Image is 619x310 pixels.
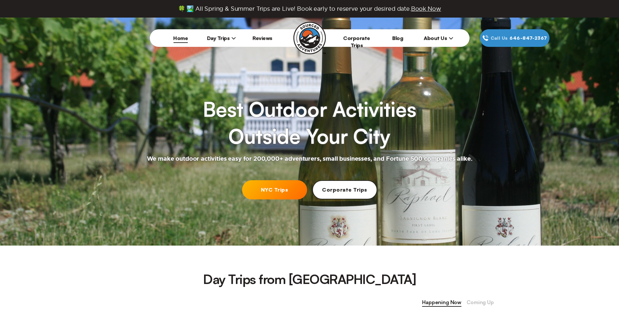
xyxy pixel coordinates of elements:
[422,298,461,307] span: Happening Now
[178,5,441,12] span: 🍀 🏞️ All Spring & Summer Trips are Live! Book early to reserve your desired date.
[173,35,188,41] a: Home
[467,298,494,307] span: Coming Up
[343,35,370,48] a: Corporate Trips
[252,35,272,41] a: Reviews
[489,34,510,42] span: Call Us
[480,29,549,47] a: Call Us646‍-847‍-2367
[424,35,453,41] span: About Us
[312,180,377,199] a: Corporate Trips
[392,35,403,41] a: Blog
[207,35,236,41] span: Day Trips
[203,96,416,150] h1: Best Outdoor Activities Outside Your City
[411,6,441,12] span: Book Now
[509,34,547,42] span: 646‍-847‍-2367
[293,22,326,54] img: Sourced Adventures company logo
[242,180,307,199] a: NYC Trips
[147,155,472,163] h2: We make outdoor activities easy for 200,000+ adventurers, small businesses, and Fortune 500 compa...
